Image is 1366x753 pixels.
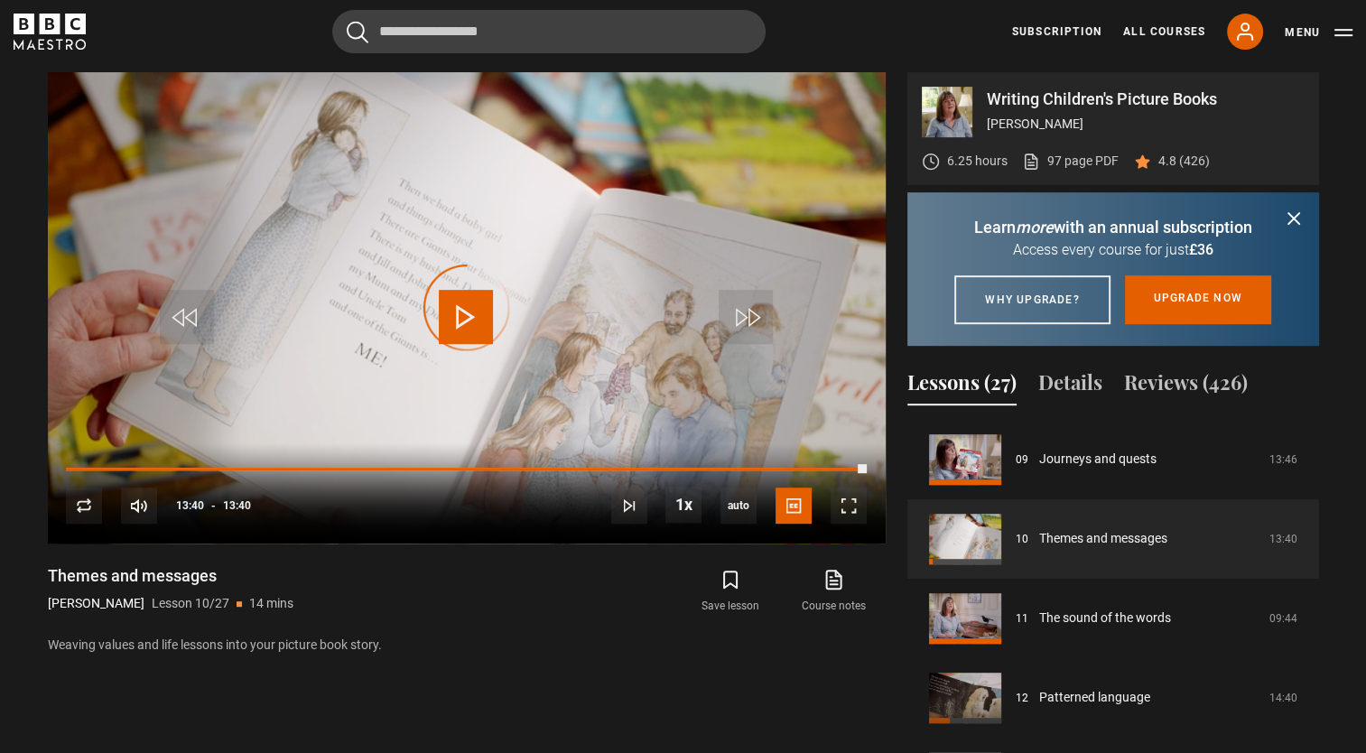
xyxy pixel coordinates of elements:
[776,488,812,524] button: Captions
[1039,609,1171,627] a: The sound of the words
[929,239,1297,261] p: Access every course for just
[1039,450,1157,469] a: Journeys and quests
[14,14,86,50] svg: BBC Maestro
[48,594,144,613] p: [PERSON_NAME]
[1039,688,1150,707] a: Patterned language
[121,488,157,524] button: Mute
[679,565,782,618] button: Save lesson
[223,489,251,522] span: 13:40
[249,594,293,613] p: 14 mins
[1158,152,1210,171] p: 4.8 (426)
[947,152,1008,171] p: 6.25 hours
[720,488,757,524] div: Current quality: 1080p
[347,21,368,43] button: Submit the search query
[48,636,886,655] p: Weaving values and life lessons into your picture book story.
[1125,275,1271,324] a: Upgrade now
[831,488,867,524] button: Fullscreen
[152,594,229,613] p: Lesson 10/27
[211,499,216,512] span: -
[66,468,866,471] div: Progress Bar
[720,488,757,524] span: auto
[907,367,1017,405] button: Lessons (27)
[66,488,102,524] button: Replay
[1038,367,1102,405] button: Details
[987,91,1305,107] p: Writing Children's Picture Books
[1022,152,1119,171] a: 97 page PDF
[1124,367,1248,405] button: Reviews (426)
[611,488,647,524] button: Next Lesson
[1189,241,1213,258] span: £36
[48,565,293,587] h1: Themes and messages
[665,487,702,523] button: Playback Rate
[1285,23,1352,42] button: Toggle navigation
[1016,218,1054,237] i: more
[176,489,204,522] span: 13:40
[1012,23,1101,40] a: Subscription
[987,115,1305,134] p: [PERSON_NAME]
[1123,23,1205,40] a: All Courses
[782,565,885,618] a: Course notes
[1039,529,1167,548] a: Themes and messages
[48,72,886,544] video-js: Video Player
[332,10,766,53] input: Search
[929,215,1297,239] p: Learn with an annual subscription
[954,275,1110,324] a: Why upgrade?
